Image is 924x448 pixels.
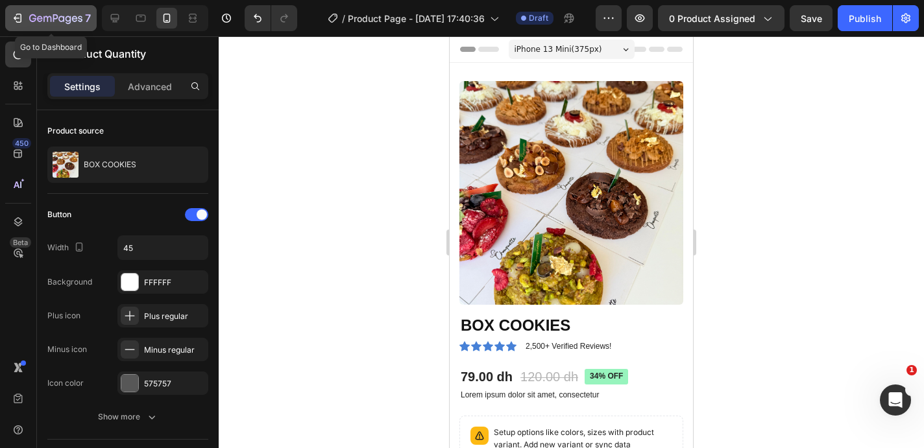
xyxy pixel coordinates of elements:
[47,239,87,257] div: Width
[74,403,134,413] span: Add new variant
[47,310,80,322] div: Plus icon
[63,46,203,62] p: Product Quantity
[10,237,31,248] div: Beta
[790,5,833,31] button: Save
[801,13,822,24] span: Save
[64,80,101,93] p: Settings
[134,403,181,413] span: or
[47,209,71,220] div: Button
[47,344,87,355] div: Minus icon
[5,5,97,31] button: 7
[118,236,208,259] input: Auto
[669,12,755,25] span: 0 product assigned
[145,403,181,413] span: sync data
[144,344,205,356] div: Minus regular
[342,12,345,25] span: /
[47,377,84,389] div: Icon color
[880,384,911,416] iframe: Intercom live chat
[128,80,172,93] p: Advanced
[348,12,485,25] span: Product Page - [DATE] 17:40:36
[838,5,892,31] button: Publish
[12,138,31,148] div: 450
[47,125,104,137] div: Product source
[53,152,79,178] img: product feature img
[47,276,92,288] div: Background
[47,405,208,429] button: Show more
[144,378,205,390] div: 575757
[85,10,91,26] p: 7
[144,277,205,289] div: FFFFFF
[849,12,881,25] div: Publish
[245,5,297,31] div: Undo/Redo
[450,36,693,448] iframe: Design area
[658,5,784,31] button: 0 product assigned
[44,390,223,415] p: Setup options like colors, sizes with product variant.
[529,12,548,24] span: Draft
[98,410,158,423] div: Show more
[906,365,917,375] span: 1
[144,311,205,322] div: Plus regular
[84,160,136,169] p: BOX COOKIES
